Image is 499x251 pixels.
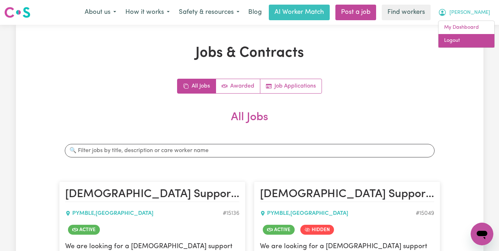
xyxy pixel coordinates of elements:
img: Careseekers logo [4,6,30,19]
span: [PERSON_NAME] [449,9,490,17]
h1: Jobs & Contracts [59,45,440,62]
button: Safety & resources [174,5,244,20]
span: Job is active [68,225,100,235]
input: 🔍 Filter jobs by title, description or care worker name [65,144,435,157]
button: About us [80,5,121,20]
a: Blog [244,5,266,20]
h2: Female Support Worker Needed In Pymble, NSW [260,188,434,202]
div: PYMBLE , [GEOGRAPHIC_DATA] [260,209,416,218]
a: Job applications [260,79,322,93]
a: Careseekers logo [4,4,30,21]
a: AI Worker Match [269,5,330,20]
h2: All Jobs [59,111,440,135]
div: Job ID #15136 [223,209,239,218]
span: Job is active [263,225,295,235]
iframe: Button to launch messaging window [471,223,493,245]
a: Active jobs [216,79,260,93]
button: My Account [433,5,495,20]
div: PYMBLE , [GEOGRAPHIC_DATA] [65,209,223,218]
div: My Account [438,21,495,48]
h2: Female Support Worker Needed In Pymble, NSW [65,188,239,202]
a: Logout [438,34,494,48]
button: How it works [121,5,174,20]
a: All jobs [177,79,216,93]
div: Job ID #15049 [416,209,434,218]
a: Post a job [335,5,376,20]
a: Find workers [382,5,431,20]
a: My Dashboard [438,21,494,34]
span: Job is hidden [300,225,334,235]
